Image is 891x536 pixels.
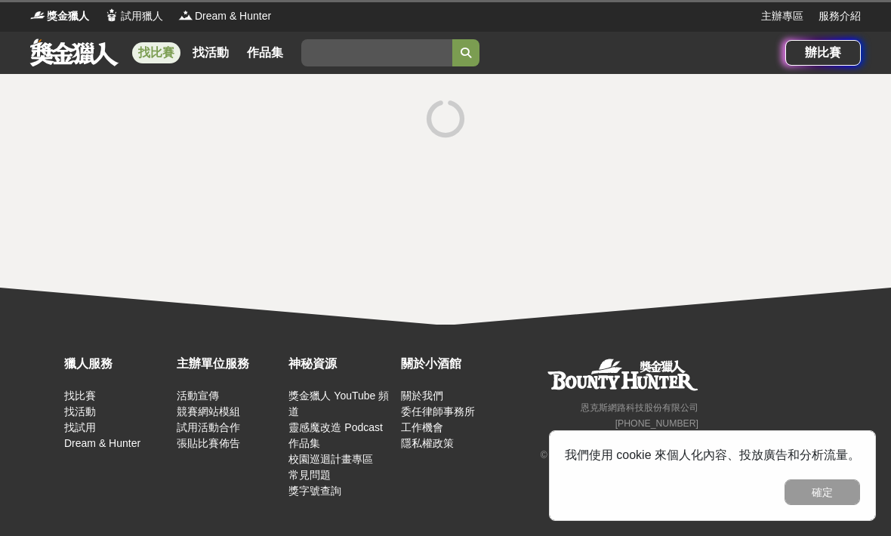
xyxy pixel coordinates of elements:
[30,8,45,23] img: Logo
[177,421,240,433] a: 試用活動合作
[64,421,96,433] a: 找試用
[615,418,698,429] small: [PHONE_NUMBER]
[195,8,271,24] span: Dream & Hunter
[177,355,282,373] div: 主辦單位服務
[565,448,860,461] span: 我們使用 cookie 來個人化內容、投放廣告和分析流量。
[187,42,235,63] a: 找活動
[785,479,860,505] button: 確定
[104,8,119,23] img: Logo
[761,8,803,24] a: 主辦專區
[288,421,382,433] a: 靈感魔改造 Podcast
[288,355,393,373] div: 神秘資源
[288,390,389,417] a: 獎金獵人 YouTube 頻道
[819,8,861,24] a: 服務介紹
[581,402,698,413] small: 恩克斯網路科技股份有限公司
[401,405,475,417] a: 委任律師事務所
[177,405,240,417] a: 競賽網站模組
[288,469,331,481] a: 常見問題
[177,390,219,402] a: 活動宣傳
[288,485,341,497] a: 獎字號查詢
[177,437,240,449] a: 張貼比賽佈告
[178,8,271,24] a: LogoDream & Hunter
[64,390,96,402] a: 找比賽
[30,8,89,24] a: Logo獎金獵人
[785,40,861,66] a: 辦比賽
[288,453,373,465] a: 校園巡迴計畫專區
[288,437,320,449] a: 作品集
[64,405,96,417] a: 找活動
[401,390,443,402] a: 關於我們
[401,421,443,433] a: 工作機會
[121,8,163,24] span: 試用獵人
[132,42,180,63] a: 找比賽
[47,8,89,24] span: 獎金獵人
[64,437,140,449] a: Dream & Hunter
[241,42,289,63] a: 作品集
[104,8,163,24] a: Logo試用獵人
[541,450,698,461] small: © Copyright 2025 . All Rights Reserved.
[178,8,193,23] img: Logo
[401,437,454,449] a: 隱私權政策
[64,355,169,373] div: 獵人服務
[401,355,506,373] div: 關於小酒館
